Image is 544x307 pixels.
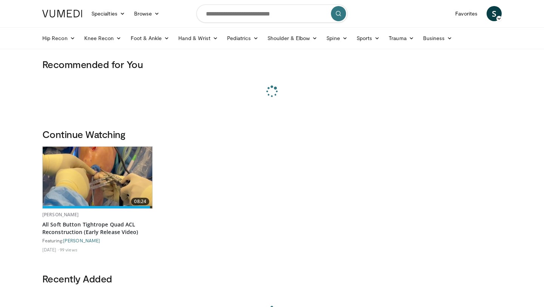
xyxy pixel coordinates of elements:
h3: Recently Added [42,273,502,285]
a: Knee Recon [80,31,126,46]
a: Spine [322,31,352,46]
h3: Recommended for You [42,58,502,70]
li: 99 views [60,247,77,253]
a: S [487,6,502,21]
a: Favorites [451,6,482,21]
a: Specialties [87,6,130,21]
h3: Continue Watching [42,128,502,140]
a: [PERSON_NAME] [42,211,79,218]
img: VuMedi Logo [42,10,82,17]
a: Trauma [384,31,419,46]
a: Hand & Wrist [174,31,223,46]
a: Foot & Ankle [126,31,174,46]
a: Shoulder & Elbow [263,31,322,46]
a: All Soft Button Tightrope Quad ACL Reconstruction (Early Release Video) [42,221,153,236]
a: Hip Recon [38,31,80,46]
a: Pediatrics [223,31,263,46]
input: Search topics, interventions [196,5,348,23]
a: [PERSON_NAME] [63,238,100,243]
div: Featuring: [42,237,153,243]
img: 4dd2d580-7293-4c86-8559-bd212ab0b0f8.620x360_q85_upscale.jpg [43,147,152,208]
a: Sports [352,31,385,46]
a: Browse [130,6,164,21]
li: [DATE] [42,247,59,253]
a: Business [419,31,457,46]
a: 08:24 [43,147,152,208]
span: 08:24 [131,198,149,205]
